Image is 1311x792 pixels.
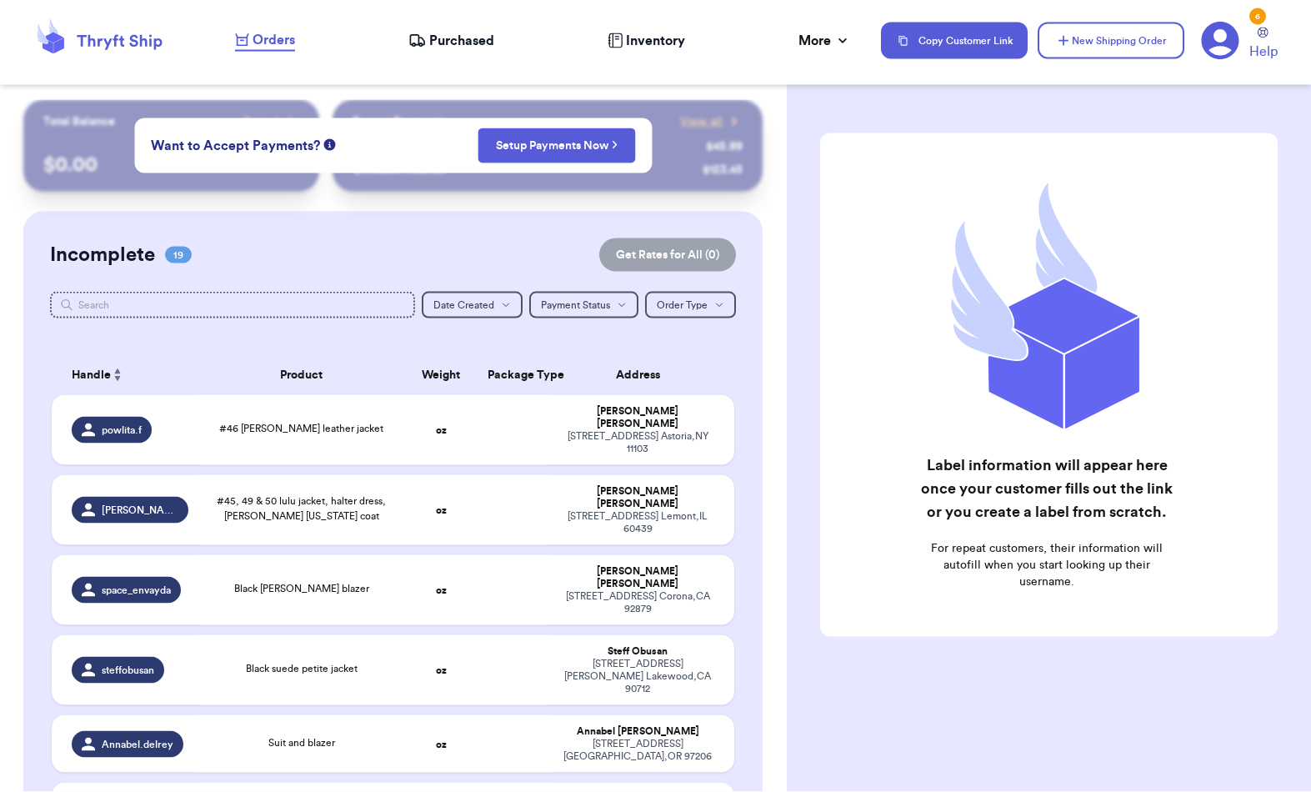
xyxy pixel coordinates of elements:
[165,247,192,263] span: 19
[219,424,383,434] span: #46 [PERSON_NAME] leather jacket
[561,405,714,430] div: [PERSON_NAME] [PERSON_NAME]
[50,242,155,268] h2: Incomplete
[151,136,320,156] span: Want to Accept Payments?
[541,300,610,310] span: Payment Status
[102,424,142,437] span: powlita.f
[43,152,299,178] p: $ 0.00
[43,113,115,130] p: Total Balance
[529,292,638,318] button: Payment Status
[243,113,279,130] span: Payout
[657,300,708,310] span: Order Type
[102,738,173,751] span: Annabel.delrey
[102,584,171,597] span: space_envayda
[111,365,124,385] button: Sort ascending
[918,540,1175,590] p: For repeat customers, their information will autofill when you start looking up their username.
[918,454,1175,524] h2: Label information will appear here once your customer fills out the link or you create a label fr...
[353,113,445,130] p: Recent Payments
[561,510,714,535] div: [STREET_ADDRESS] Lemont , IL 60439
[102,504,178,517] span: [PERSON_NAME].rosa5
[198,355,404,395] th: Product
[246,664,358,674] span: Black suede petite jacket
[478,355,551,395] th: Package Type
[680,113,723,130] span: View all
[1249,28,1278,62] a: Help
[706,138,743,155] div: $ 45.99
[703,162,743,178] div: $ 123.45
[72,367,111,384] span: Handle
[422,292,523,318] button: Date Created
[561,725,714,738] div: Annabel [PERSON_NAME]
[253,30,295,50] span: Orders
[217,496,386,521] span: #45, 49 & 50 lulu jacket, halter dress, [PERSON_NAME] [US_STATE] coat
[478,128,636,163] button: Setup Payments Now
[561,590,714,615] div: [STREET_ADDRESS] Corona , CA 92879
[433,300,494,310] span: Date Created
[798,31,851,51] div: More
[102,664,154,677] span: steffobusan
[561,485,714,510] div: [PERSON_NAME] [PERSON_NAME]
[561,645,714,658] div: Steff Obusan
[268,738,335,748] span: Suit and blazer
[50,292,415,318] input: Search
[1249,8,1266,25] div: 6
[1201,22,1239,60] a: 6
[645,292,736,318] button: Order Type
[881,23,1028,59] button: Copy Customer Link
[436,585,447,595] strong: oz
[436,505,447,515] strong: oz
[234,584,369,594] span: Black [PERSON_NAME] blazer
[436,665,447,675] strong: oz
[551,355,734,395] th: Address
[436,425,447,435] strong: oz
[408,31,494,51] a: Purchased
[404,355,478,395] th: Weight
[561,430,714,455] div: [STREET_ADDRESS] Astoria , NY 11103
[235,30,295,52] a: Orders
[496,138,618,154] a: Setup Payments Now
[561,658,714,695] div: [STREET_ADDRESS][PERSON_NAME] Lakewood , CA 90712
[1249,42,1278,62] span: Help
[243,113,299,130] a: Payout
[1038,23,1184,59] button: New Shipping Order
[599,238,736,272] button: Get Rates for All (0)
[429,31,494,51] span: Purchased
[626,31,685,51] span: Inventory
[608,31,685,51] a: Inventory
[561,565,714,590] div: [PERSON_NAME] [PERSON_NAME]
[436,739,447,749] strong: oz
[561,738,714,763] div: [STREET_ADDRESS] [GEOGRAPHIC_DATA] , OR 97206
[680,113,743,130] a: View all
